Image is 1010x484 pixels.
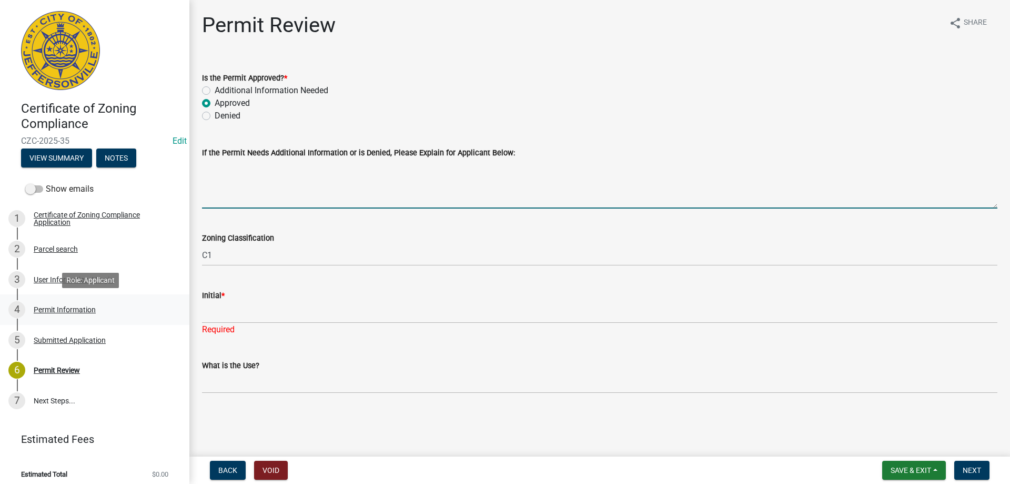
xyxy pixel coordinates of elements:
[152,471,168,478] span: $0.00
[8,362,25,379] div: 6
[25,183,94,195] label: Show emails
[218,466,237,475] span: Back
[21,149,92,167] button: View Summary
[949,17,962,29] i: share
[202,75,287,82] label: Is the Permit Approved?
[215,97,250,110] label: Approved
[202,323,997,336] div: Required
[941,13,995,33] button: shareShare
[210,461,246,480] button: Back
[963,466,981,475] span: Next
[8,301,25,318] div: 4
[34,367,80,374] div: Permit Review
[8,241,25,258] div: 2
[173,136,187,146] wm-modal-confirm: Edit Application Number
[8,210,25,227] div: 1
[34,245,78,253] div: Parcel search
[21,11,100,90] img: City of Jeffersonville, Indiana
[62,273,119,288] div: Role: Applicant
[21,471,67,478] span: Estimated Total
[96,149,136,167] button: Notes
[34,276,114,283] div: User Information / Login
[34,337,106,344] div: Submitted Application
[202,13,336,38] h1: Permit Review
[21,136,168,146] span: CZC-2025-35
[891,466,931,475] span: Save & Exit
[254,461,288,480] button: Void
[173,136,187,146] a: Edit
[954,461,989,480] button: Next
[202,150,515,157] label: If the Permit Needs Additional Information or is Denied, Please Explain for Applicant Below:
[8,429,173,450] a: Estimated Fees
[964,17,987,29] span: Share
[202,362,259,370] label: What is the Use?
[8,271,25,288] div: 3
[202,292,225,300] label: Initial
[96,154,136,163] wm-modal-confirm: Notes
[202,235,274,242] label: Zoning Classification
[215,110,240,122] label: Denied
[21,154,92,163] wm-modal-confirm: Summary
[215,84,328,97] label: Additional Information Needed
[8,392,25,409] div: 7
[8,332,25,349] div: 5
[21,101,181,132] h4: Certificate of Zoning Compliance
[882,461,946,480] button: Save & Exit
[34,306,96,313] div: Permit Information
[34,211,173,226] div: Certificate of Zoning Compliance Application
